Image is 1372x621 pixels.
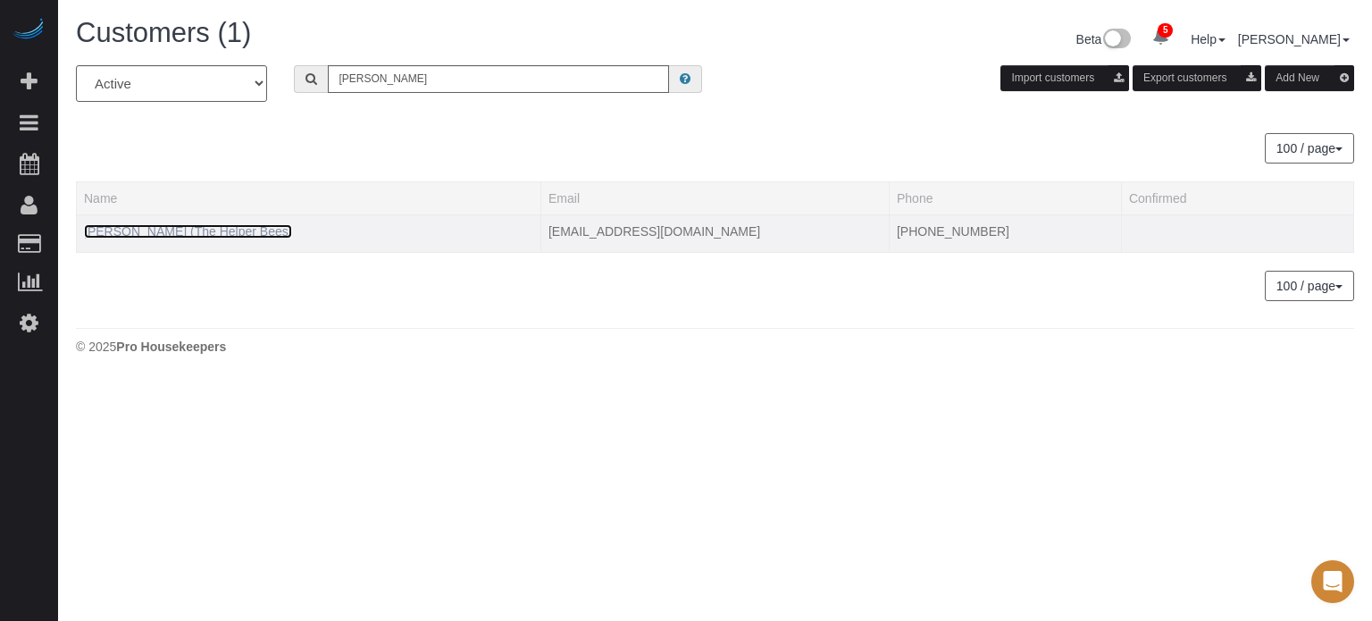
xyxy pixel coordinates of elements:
[76,17,251,48] span: Customers (1)
[540,181,889,214] th: Email
[1121,181,1353,214] th: Confirmed
[1143,18,1178,57] a: 5
[540,214,889,252] td: Email
[11,18,46,43] img: Automaid Logo
[1265,65,1354,91] button: Add New
[84,240,533,245] div: Tags
[1191,32,1226,46] a: Help
[889,181,1121,214] th: Phone
[1101,29,1131,52] img: New interface
[77,181,541,214] th: Name
[1311,560,1354,603] div: Open Intercom Messenger
[1266,133,1354,164] nav: Pagination navigation
[1133,65,1261,91] button: Export customers
[1266,271,1354,301] nav: Pagination navigation
[1121,214,1353,252] td: Confirmed
[1238,32,1350,46] a: [PERSON_NAME]
[1076,32,1132,46] a: Beta
[1158,23,1173,38] span: 5
[1265,271,1354,301] button: 100 / page
[116,340,226,354] strong: Pro Housekeepers
[76,338,1354,356] div: © 2025
[328,65,669,93] input: Search customers ...
[1265,133,1354,164] button: 100 / page
[1000,65,1129,91] button: Import customers
[889,214,1121,252] td: Phone
[77,214,541,252] td: Name
[84,224,292,239] a: [PERSON_NAME] (The Helper Bees)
